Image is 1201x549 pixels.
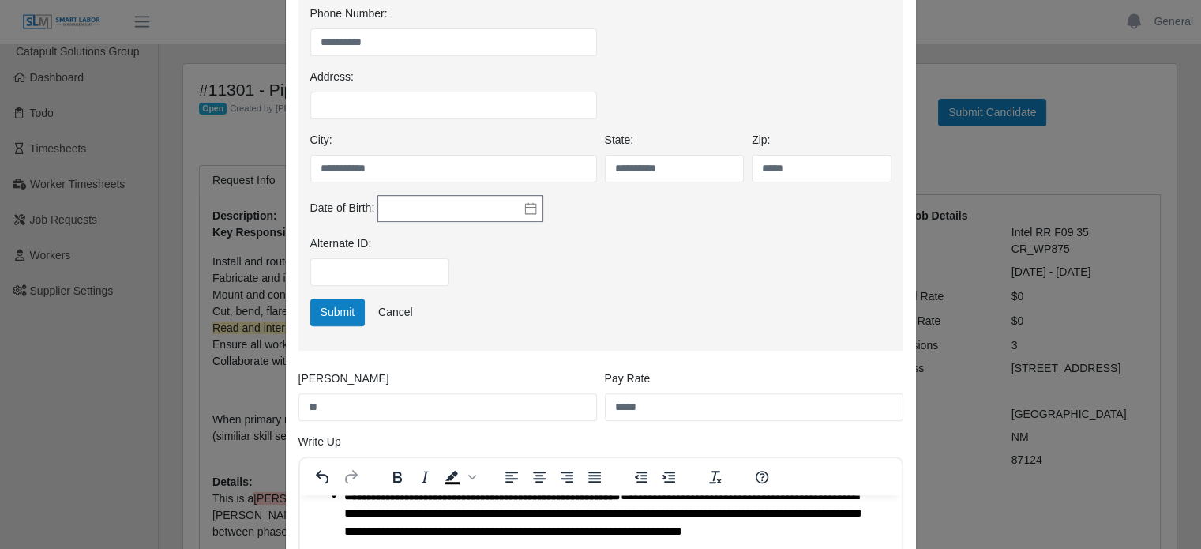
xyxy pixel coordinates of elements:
button: Undo [310,466,336,488]
button: Decrease indent [628,466,655,488]
button: Increase indent [655,466,682,488]
button: Align center [526,466,553,488]
label: [PERSON_NAME] [298,370,389,387]
label: Write Up [298,434,341,450]
button: Submit [310,299,366,326]
a: Cancel [368,299,423,326]
label: Pay Rate [605,370,651,387]
label: State: [605,132,634,149]
button: Bold [384,466,411,488]
button: Help [749,466,775,488]
button: Italic [411,466,438,488]
button: Align right [554,466,580,488]
button: Align left [498,466,525,488]
label: City: [310,132,332,149]
label: Zip: [752,132,770,149]
div: Background color Black [439,466,479,488]
label: Date of Birth: [310,200,375,216]
label: Alternate ID: [310,235,372,252]
button: Clear formatting [702,466,729,488]
button: Redo [337,466,364,488]
label: Address: [310,69,354,85]
button: Justify [581,466,608,488]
